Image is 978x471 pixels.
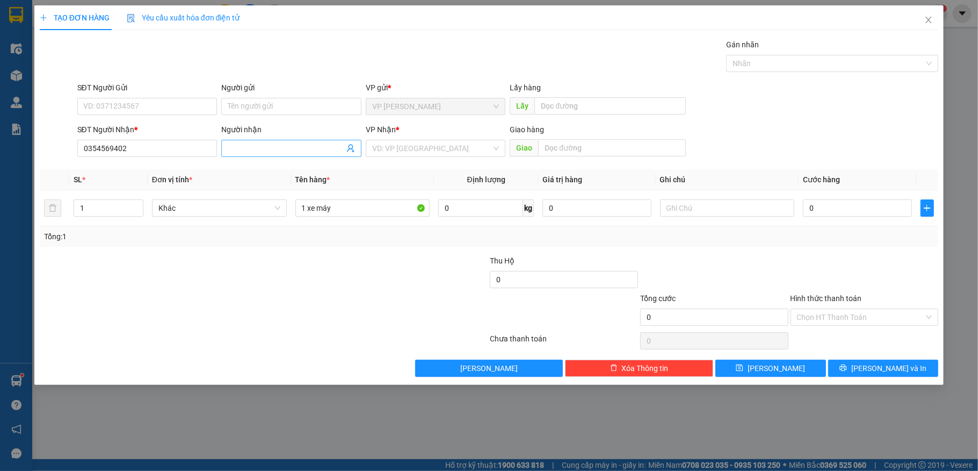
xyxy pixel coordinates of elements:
[40,13,110,22] span: TẠO ĐƠN HÀNG
[656,169,799,190] th: Ghi chú
[921,204,934,212] span: plus
[295,199,430,217] input: VD: Bàn, Ghế
[510,125,544,134] span: Giao hàng
[510,139,538,156] span: Giao
[221,82,361,94] div: Người gửi
[924,16,933,24] span: close
[622,362,669,374] span: Xóa Thông tin
[542,175,582,184] span: Giá trị hàng
[510,97,534,115] span: Lấy
[77,124,218,135] div: SĐT Người Nhận
[460,362,518,374] span: [PERSON_NAME]
[839,364,847,373] span: printer
[489,333,639,352] div: Chưa thanh toán
[921,199,934,217] button: plus
[660,199,795,217] input: Ghi Chú
[366,125,396,134] span: VP Nhận
[77,82,218,94] div: SĐT Người Gửi
[523,199,534,217] span: kg
[346,144,355,153] span: user-add
[736,364,743,373] span: save
[538,139,686,156] input: Dọc đường
[542,199,651,217] input: 0
[40,14,47,22] span: plus
[510,83,541,92] span: Lấy hàng
[372,98,499,115] span: VP Phan Thiết
[534,97,686,115] input: Dọc đường
[715,360,826,377] button: save[PERSON_NAME]
[295,175,330,184] span: Tên hàng
[44,199,61,217] button: delete
[366,82,506,94] div: VP gửi
[610,364,618,373] span: delete
[44,231,378,242] div: Tổng: 1
[127,13,240,22] span: Yêu cầu xuất hóa đơn điện tử
[791,294,862,303] label: Hình thức thanh toán
[726,40,759,49] label: Gán nhãn
[221,124,361,135] div: Người nhận
[74,175,82,184] span: SL
[828,360,939,377] button: printer[PERSON_NAME] và In
[640,294,676,303] span: Tổng cước
[158,200,280,216] span: Khác
[490,256,515,265] span: Thu Hộ
[152,175,192,184] span: Đơn vị tính
[127,14,135,23] img: icon
[415,360,563,377] button: [PERSON_NAME]
[748,362,805,374] span: [PERSON_NAME]
[467,175,505,184] span: Định lượng
[565,360,713,377] button: deleteXóa Thông tin
[914,5,944,35] button: Close
[851,362,926,374] span: [PERSON_NAME] và In
[803,175,840,184] span: Cước hàng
